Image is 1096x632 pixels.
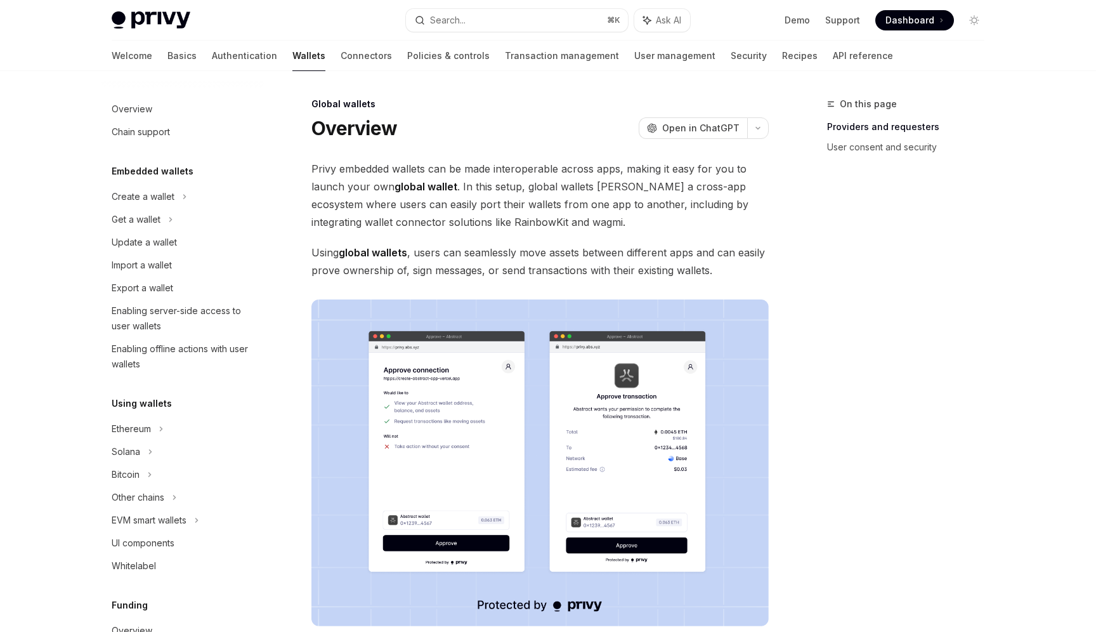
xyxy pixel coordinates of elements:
a: Connectors [341,41,392,71]
a: Wallets [292,41,325,71]
div: Other chains [112,490,164,505]
div: Overview [112,102,152,117]
img: light logo [112,11,190,29]
div: Chain support [112,124,170,140]
h5: Using wallets [112,396,172,411]
a: Recipes [782,41,818,71]
div: EVM smart wallets [112,513,186,528]
h5: Funding [112,598,148,613]
span: Dashboard [885,14,934,27]
div: Import a wallet [112,258,172,273]
a: User consent and security [827,137,995,157]
a: Welcome [112,41,152,71]
div: Search... [430,13,466,28]
a: Overview [101,98,264,121]
a: Export a wallet [101,277,264,300]
button: Open in ChatGPT [639,117,747,139]
strong: global wallets [339,246,407,259]
a: Import a wallet [101,254,264,277]
span: Privy embedded wallets can be made interoperable across apps, making it easy for you to launch yo... [311,160,769,231]
a: Transaction management [505,41,619,71]
div: Enabling server-side access to user wallets [112,303,256,334]
a: API reference [833,41,893,71]
div: Enabling offline actions with user wallets [112,341,256,372]
div: Global wallets [311,98,769,110]
div: Solana [112,444,140,459]
h1: Overview [311,117,397,140]
div: Export a wallet [112,280,173,296]
span: Open in ChatGPT [662,122,740,135]
a: Dashboard [875,10,954,30]
a: Whitelabel [101,555,264,577]
div: Bitcoin [112,467,140,482]
a: UI components [101,532,264,555]
div: UI components [112,536,174,551]
a: Update a wallet [101,231,264,254]
span: Using , users can seamlessly move assets between different apps and can easily prove ownership of... [311,244,769,279]
a: Demo [785,14,810,27]
div: Create a wallet [112,189,174,204]
button: Search...⌘K [406,9,628,32]
a: Enabling server-side access to user wallets [101,300,264,338]
a: Support [825,14,860,27]
a: Chain support [101,121,264,143]
img: images/Crossapp.png [311,300,769,626]
a: Policies & controls [407,41,490,71]
div: Ethereum [112,421,151,437]
button: Ask AI [634,9,690,32]
button: Toggle dark mode [964,10,984,30]
span: ⌘ K [607,15,620,25]
span: Ask AI [656,14,681,27]
a: Security [731,41,767,71]
a: Basics [167,41,197,71]
h5: Embedded wallets [112,164,193,179]
strong: global wallet [395,180,457,193]
a: Enabling offline actions with user wallets [101,338,264,376]
a: Authentication [212,41,277,71]
a: User management [634,41,715,71]
div: Whitelabel [112,558,156,574]
a: Providers and requesters [827,117,995,137]
div: Update a wallet [112,235,177,250]
span: On this page [840,96,897,112]
div: Get a wallet [112,212,160,227]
